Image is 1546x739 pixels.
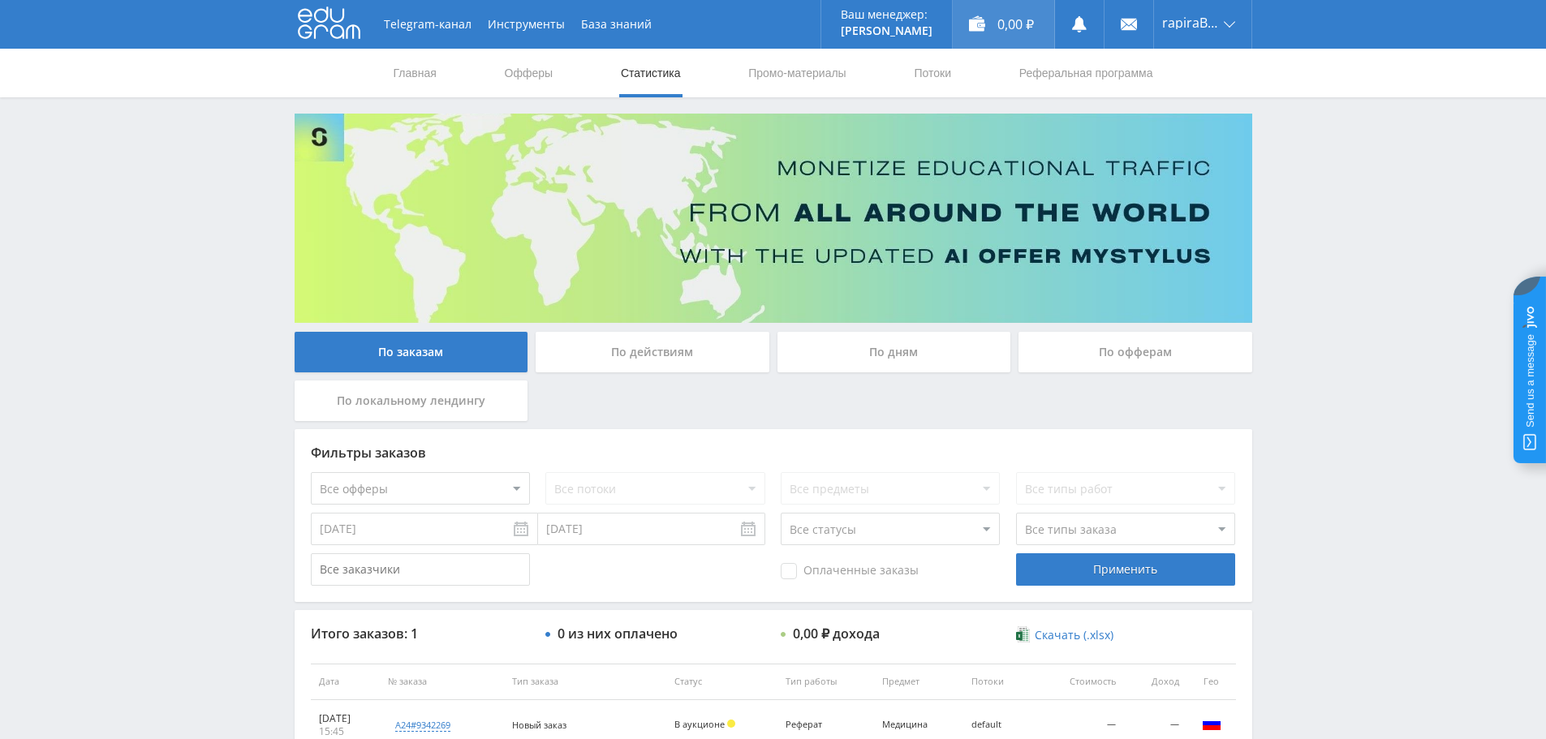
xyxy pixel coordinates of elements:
th: Предмет [874,664,963,700]
a: Потоки [912,49,953,97]
th: Тип заказа [504,664,666,700]
span: Скачать (.xlsx) [1035,629,1113,642]
img: rus.png [1202,714,1221,733]
a: Реферальная программа [1018,49,1155,97]
a: Скачать (.xlsx) [1016,627,1113,643]
p: [PERSON_NAME] [841,24,932,37]
div: default [971,720,1026,730]
div: 0 из них оплачено [558,626,678,641]
div: По действиям [536,332,769,372]
div: Применить [1016,553,1235,586]
th: Гео [1187,664,1236,700]
div: Медицина [882,720,955,730]
span: Новый заказ [512,719,566,731]
span: rapiraBy44 [1162,16,1219,29]
p: Ваш менеджер: [841,8,932,21]
a: Статистика [619,49,683,97]
div: a24#9342269 [395,719,450,732]
div: По локальному лендингу [295,380,528,421]
div: По офферам [1018,332,1252,372]
input: Все заказчики [311,553,530,586]
th: Доход [1124,664,1187,700]
th: Потоки [963,664,1034,700]
a: Промо-материалы [747,49,847,97]
img: Banner [295,114,1252,323]
th: № заказа [380,664,504,700]
th: Стоимость [1033,664,1123,700]
a: Офферы [503,49,555,97]
th: Дата [311,664,380,700]
div: Реферат [786,720,859,730]
th: Статус [666,664,777,700]
span: Холд [727,720,735,728]
div: 15:45 [319,725,372,738]
th: Тип работы [777,664,875,700]
div: По заказам [295,332,528,372]
div: Фильтры заказов [311,445,1236,460]
div: 0,00 ₽ дохода [793,626,880,641]
div: По дням [777,332,1011,372]
div: [DATE] [319,712,372,725]
a: Главная [392,49,438,97]
span: В аукционе [674,718,725,730]
img: xlsx [1016,626,1030,642]
span: Оплаченные заказы [781,563,919,579]
div: Итого заказов: 1 [311,626,530,641]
